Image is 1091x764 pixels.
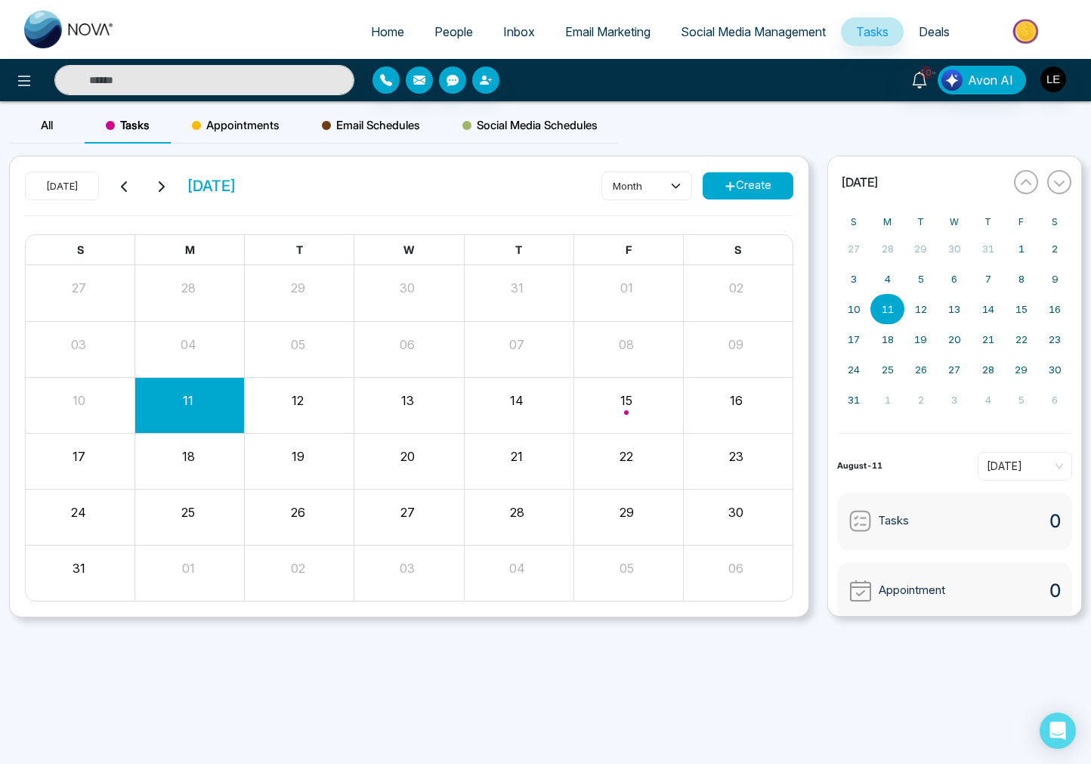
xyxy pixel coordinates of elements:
button: 06 [728,559,743,577]
div: Open Intercom Messenger [1040,713,1076,749]
span: 0 [1049,577,1061,605]
button: August 27, 2025 [938,354,971,385]
button: 31 [511,279,524,297]
abbr: August 7, 2025 [985,273,991,285]
abbr: August 27, 2025 [948,363,960,376]
span: Inbox [503,24,535,39]
span: Tasks [878,512,909,530]
span: [DATE] [842,175,878,190]
button: September 2, 2025 [904,385,938,415]
button: 17 [73,447,85,466]
img: User Avatar [1040,67,1066,92]
abbr: September 5, 2025 [1018,394,1025,406]
button: 30 [728,503,743,521]
button: August 3, 2025 [837,264,870,294]
button: 11 [183,391,193,410]
button: 25 [181,503,195,521]
button: July 30, 2025 [938,234,971,264]
span: Deals [919,24,950,39]
abbr: August 13, 2025 [948,303,960,315]
button: August 17, 2025 [837,324,870,354]
button: August 5, 2025 [904,264,938,294]
span: Social Media Management [681,24,826,39]
button: August 16, 2025 [1038,294,1071,324]
button: August 25, 2025 [870,354,904,385]
abbr: August 6, 2025 [951,273,957,285]
button: August 6, 2025 [938,264,971,294]
button: September 6, 2025 [1038,385,1071,415]
abbr: August 25, 2025 [882,363,894,376]
abbr: August 31, 2025 [848,394,860,406]
abbr: August 24, 2025 [848,363,860,376]
button: August 30, 2025 [1038,354,1071,385]
button: 29 [291,279,305,297]
button: August 4, 2025 [870,264,904,294]
button: August 8, 2025 [1005,264,1038,294]
abbr: September 3, 2025 [951,394,957,406]
abbr: August 23, 2025 [1049,333,1061,345]
button: August 1, 2025 [1005,234,1038,264]
button: August 10, 2025 [837,294,870,324]
abbr: August 1, 2025 [1018,243,1025,255]
abbr: July 29, 2025 [914,243,927,255]
span: 10+ [919,66,933,79]
button: August 20, 2025 [938,324,971,354]
button: 01 [620,279,633,297]
a: Social Media Management [666,17,841,46]
a: People [419,17,488,46]
abbr: July 28, 2025 [882,243,894,255]
span: T [515,243,522,256]
span: Tasks [106,116,150,135]
button: August 22, 2025 [1005,324,1038,354]
span: T [296,243,303,256]
button: 09 [728,336,743,354]
abbr: August 30, 2025 [1049,363,1062,376]
a: Email Marketing [550,17,666,46]
abbr: Friday [1018,216,1024,227]
button: August 26, 2025 [904,354,938,385]
span: Appointments [192,116,280,135]
abbr: August 10, 2025 [848,303,861,315]
abbr: Thursday [984,216,991,227]
button: 18 [182,447,195,466]
button: 05 [620,559,634,577]
abbr: August 8, 2025 [1018,273,1025,285]
abbr: August 15, 2025 [1015,303,1028,315]
button: 16 [730,391,743,410]
abbr: July 31, 2025 [982,243,994,255]
button: 04 [509,559,525,577]
abbr: Sunday [851,216,857,227]
button: August 14, 2025 [971,294,1004,324]
button: September 3, 2025 [938,385,971,415]
a: 10+ [901,66,938,92]
button: 31 [73,559,85,577]
button: July 31, 2025 [971,234,1004,264]
button: 27 [400,503,415,521]
button: 19 [292,447,304,466]
span: Tasks [856,24,889,39]
img: Lead Flow [941,70,963,91]
button: Avon AI [938,66,1026,94]
button: [DATE] [25,172,99,200]
button: September 4, 2025 [971,385,1004,415]
button: August 11, 2025 [870,294,904,324]
button: 24 [71,503,86,521]
abbr: August 16, 2025 [1049,303,1061,315]
button: 08 [619,336,634,354]
abbr: August 5, 2025 [918,273,924,285]
img: Nova CRM Logo [24,11,115,48]
button: 01 [182,559,195,577]
abbr: August 21, 2025 [982,333,994,345]
button: 02 [291,559,305,577]
span: S [734,243,741,256]
abbr: August 22, 2025 [1015,333,1028,345]
button: 21 [511,447,523,466]
abbr: August 29, 2025 [1015,363,1028,376]
button: August 18, 2025 [870,324,904,354]
button: August 28, 2025 [971,354,1004,385]
button: August 13, 2025 [938,294,971,324]
button: 03 [400,559,415,577]
img: Tasks [848,509,872,533]
button: August 15, 2025 [1005,294,1038,324]
button: July 29, 2025 [904,234,938,264]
